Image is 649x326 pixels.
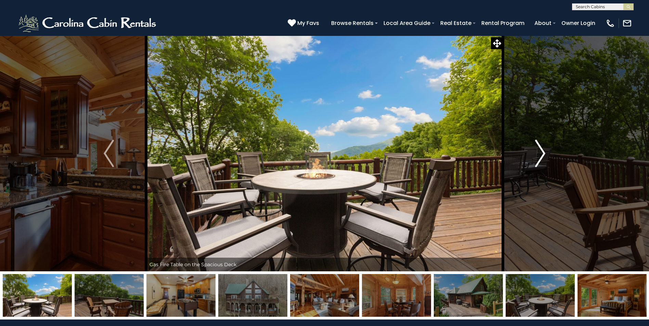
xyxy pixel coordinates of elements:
[17,13,159,33] img: White-1-2.png
[558,17,599,29] a: Owner Login
[72,36,146,271] button: Previous
[506,274,575,317] img: 164841192
[328,17,377,29] a: Browse Rentals
[503,36,577,271] button: Next
[290,274,359,317] img: 164841143
[434,274,503,317] img: 164841125
[146,258,503,271] div: Gas Fire Table on the Spacious Deck
[362,274,431,317] img: 164841139
[146,274,216,317] img: 164841181
[478,17,528,29] a: Rental Program
[297,19,319,27] span: My Favs
[380,17,434,29] a: Local Area Guide
[606,18,615,28] img: phone-regular-white.png
[104,140,114,167] img: arrow
[3,274,72,317] img: 164841193
[531,17,555,29] a: About
[75,274,144,317] img: 164841188
[437,17,475,29] a: Real Estate
[218,274,287,317] img: 164470806
[622,18,632,28] img: mail-regular-white.png
[535,140,545,167] img: arrow
[288,19,321,28] a: My Favs
[577,274,647,317] img: 164841145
